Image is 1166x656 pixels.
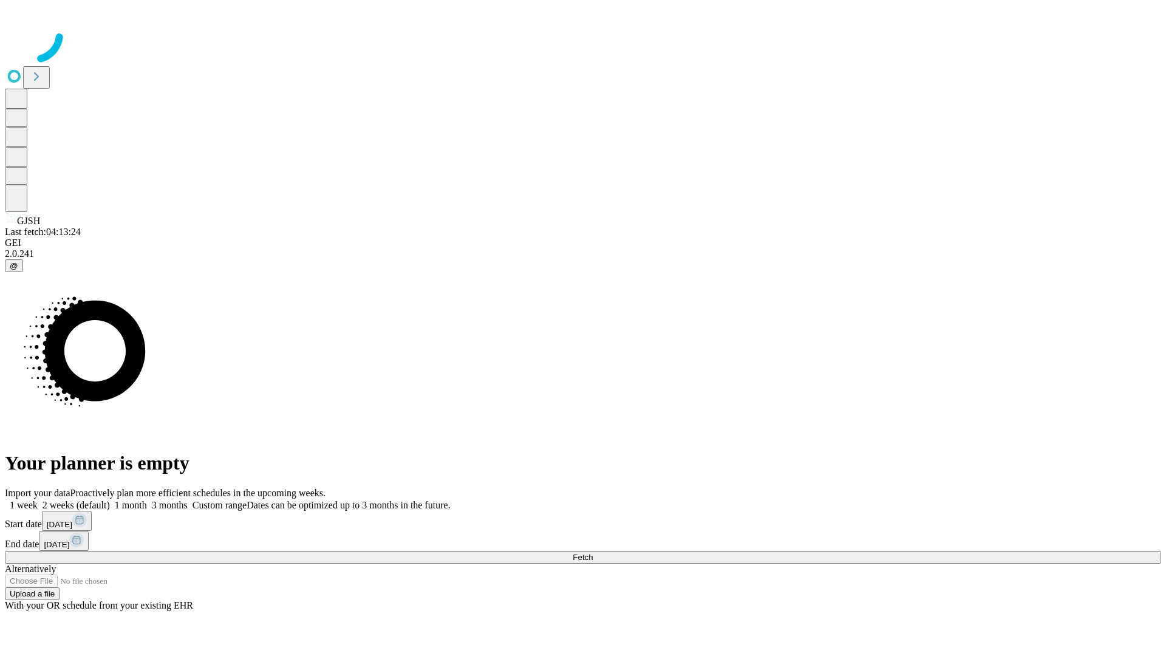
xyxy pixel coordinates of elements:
[193,500,247,510] span: Custom range
[5,259,23,272] button: @
[5,227,81,237] span: Last fetch: 04:13:24
[5,600,193,610] span: With your OR schedule from your existing EHR
[17,216,40,226] span: GJSH
[115,500,147,510] span: 1 month
[10,261,18,270] span: @
[5,551,1161,564] button: Fetch
[47,520,72,529] span: [DATE]
[5,488,70,498] span: Import your data
[152,500,188,510] span: 3 months
[42,511,92,531] button: [DATE]
[5,452,1161,474] h1: Your planner is empty
[5,587,60,600] button: Upload a file
[70,488,326,498] span: Proactively plan more efficient schedules in the upcoming weeks.
[5,511,1161,531] div: Start date
[5,564,56,574] span: Alternatively
[5,248,1161,259] div: 2.0.241
[10,500,38,510] span: 1 week
[39,531,89,551] button: [DATE]
[247,500,450,510] span: Dates can be optimized up to 3 months in the future.
[44,540,69,549] span: [DATE]
[43,500,110,510] span: 2 weeks (default)
[573,553,593,562] span: Fetch
[5,237,1161,248] div: GEI
[5,531,1161,551] div: End date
